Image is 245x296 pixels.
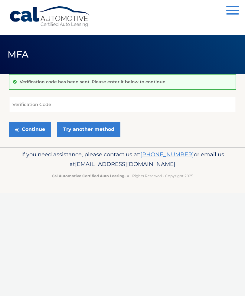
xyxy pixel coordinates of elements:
button: Menu [226,6,239,16]
p: - All Rights Reserved - Copyright 2025 [9,173,236,179]
button: Continue [9,122,51,137]
p: If you need assistance, please contact us at: or email us at [9,150,236,169]
strong: Cal Automotive Certified Auto Leasing [52,174,124,178]
input: Verification Code [9,97,236,112]
span: [EMAIL_ADDRESS][DOMAIN_NAME] [75,161,175,168]
a: [PHONE_NUMBER] [140,151,194,158]
span: MFA [8,49,29,60]
p: Verification code has been sent. Please enter it below to continue. [20,79,166,85]
a: Cal Automotive [9,6,91,28]
a: Try another method [57,122,120,137]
